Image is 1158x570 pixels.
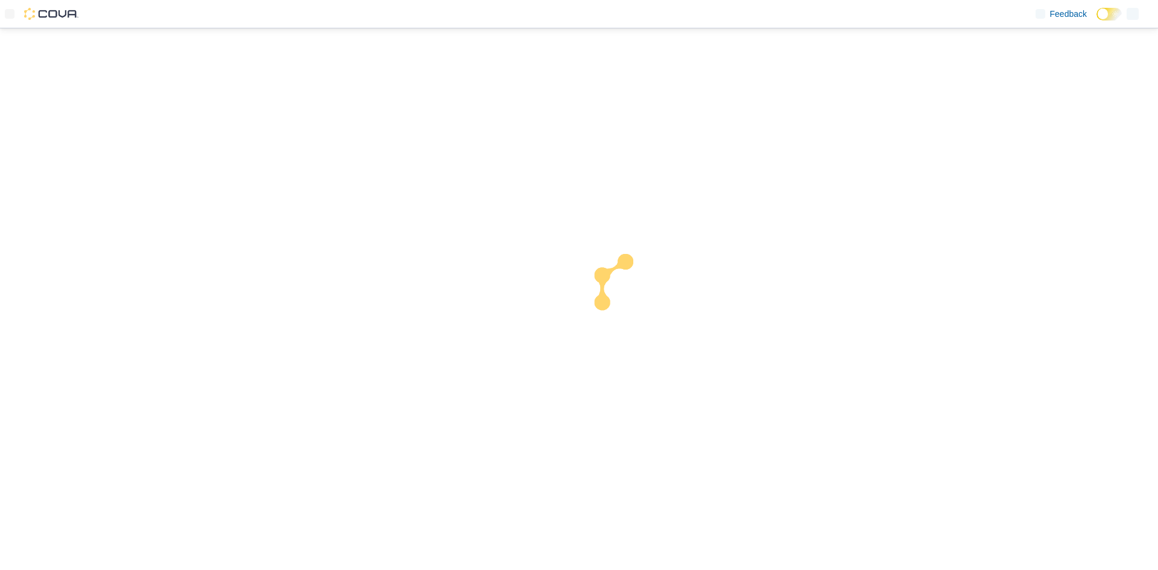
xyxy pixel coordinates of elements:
input: Dark Mode [1096,8,1122,21]
a: Feedback [1031,2,1092,26]
span: Feedback [1050,8,1087,20]
img: Cova [24,8,78,20]
img: cova-loader [579,245,669,335]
